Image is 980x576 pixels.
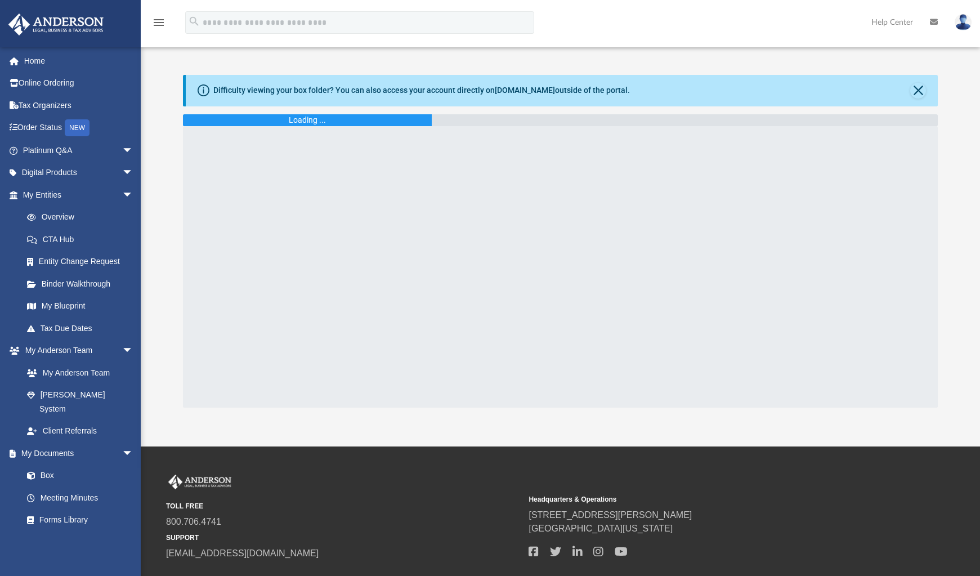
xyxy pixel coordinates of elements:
a: Tax Due Dates [16,317,150,340]
div: Loading ... [289,114,326,126]
a: [PERSON_NAME] System [16,384,145,420]
span: arrow_drop_down [122,162,145,185]
img: Anderson Advisors Platinum Portal [5,14,107,35]
a: Entity Change Request [16,251,150,273]
a: Platinum Q&Aarrow_drop_down [8,139,150,162]
a: [STREET_ADDRESS][PERSON_NAME] [529,510,692,520]
a: Meeting Minutes [16,486,145,509]
a: [GEOGRAPHIC_DATA][US_STATE] [529,524,673,533]
span: arrow_drop_down [122,340,145,363]
span: arrow_drop_down [122,442,145,465]
a: Tax Organizers [8,94,150,117]
a: My Anderson Teamarrow_drop_down [8,340,145,362]
a: My Anderson Team [16,361,139,384]
a: Overview [16,206,150,229]
a: Home [8,50,150,72]
a: Client Referrals [16,420,145,443]
a: My Documentsarrow_drop_down [8,442,145,465]
a: [DOMAIN_NAME] [495,86,555,95]
a: Binder Walkthrough [16,273,150,295]
div: NEW [65,119,90,136]
a: Box [16,465,139,487]
div: Difficulty viewing your box folder? You can also access your account directly on outside of the p... [213,84,630,96]
small: TOLL FREE [166,501,521,511]
span: arrow_drop_down [122,139,145,162]
img: Anderson Advisors Platinum Portal [166,475,234,489]
a: menu [152,21,165,29]
a: My Entitiesarrow_drop_down [8,184,150,206]
a: Notarize [16,531,145,553]
button: Close [910,83,926,99]
a: Digital Productsarrow_drop_down [8,162,150,184]
img: User Pic [955,14,972,30]
i: search [188,15,200,28]
a: [EMAIL_ADDRESS][DOMAIN_NAME] [166,548,319,558]
small: SUPPORT [166,533,521,543]
a: Order StatusNEW [8,117,150,140]
a: Forms Library [16,509,139,532]
a: My Blueprint [16,295,145,318]
a: Online Ordering [8,72,150,95]
span: arrow_drop_down [122,184,145,207]
a: 800.706.4741 [166,517,221,526]
i: menu [152,16,165,29]
small: Headquarters & Operations [529,494,883,504]
a: CTA Hub [16,228,150,251]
